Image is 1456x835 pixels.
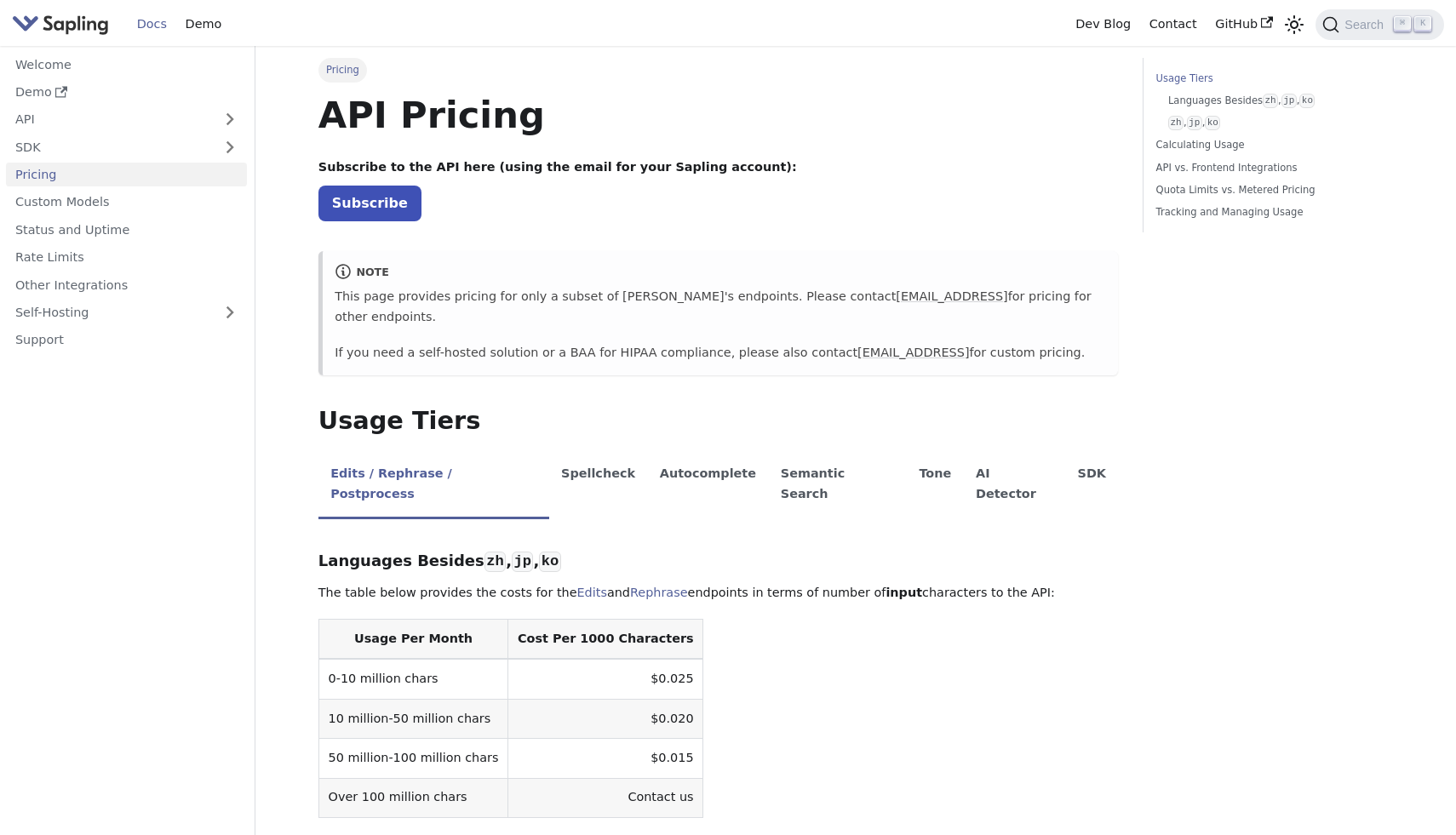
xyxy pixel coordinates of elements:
[318,58,367,82] span: Pricing
[6,80,247,105] a: Demo
[508,739,703,778] td: $0.015
[1206,11,1281,37] a: GitHub
[1414,16,1431,31] kbd: K
[6,52,247,77] a: Welcome
[318,452,549,519] li: Edits / Rephrase / Postprocess
[1282,12,1307,37] button: Switch between dark and light mode (currently light mode)
[6,107,213,132] a: API
[1263,94,1278,108] code: zh
[508,620,703,660] th: Cost Per 1000 Characters
[318,778,507,817] td: Over 100 million chars
[213,107,247,132] button: Expand sidebar category 'API'
[647,452,768,519] li: Autocomplete
[508,659,703,699] td: $0.025
[886,586,922,599] strong: input
[6,300,247,325] a: Self-Hosting
[318,92,1119,138] h1: API Pricing
[318,620,507,660] th: Usage Per Month
[896,289,1007,303] a: [EMAIL_ADDRESS]
[176,11,231,37] a: Demo
[6,163,247,187] a: Pricing
[318,659,507,699] td: 0-10 million chars
[1168,93,1381,109] a: Languages Besideszh,jp,ko
[6,190,247,214] a: Custom Models
[12,12,115,37] a: Sapling.ai
[549,452,648,519] li: Spellcheck
[1187,116,1202,130] code: jp
[318,160,797,174] strong: Subscribe to the API here (using the email for your Sapling account):
[318,699,507,738] td: 10 million-50 million chars
[335,263,1106,283] div: note
[6,134,213,159] a: SDK
[318,58,1119,82] nav: Breadcrumbs
[1156,204,1387,220] a: Tracking and Managing Usage
[1156,71,1387,87] a: Usage Tiers
[577,586,607,599] a: Edits
[484,552,506,572] code: zh
[318,739,507,778] td: 50 million-100 million chars
[1140,11,1207,37] a: Contact
[6,217,247,242] a: Status and Uptime
[1299,94,1315,108] code: ko
[1156,160,1387,176] a: API vs. Frontend Integrations
[1065,452,1118,519] li: SDK
[1281,94,1297,108] code: jp
[1339,18,1394,31] span: Search
[1316,9,1443,40] button: Search (Command+K)
[1156,137,1387,153] a: Calculating Usage
[539,552,560,572] code: ko
[857,346,969,359] a: [EMAIL_ADDRESS]
[213,134,247,159] button: Expand sidebar category 'SDK'
[1394,16,1411,31] kbd: ⌘
[335,343,1106,363] p: If you need a self-hosted solution or a BAA for HIPAA compliance, please also contact for custom ...
[1205,116,1220,130] code: ko
[630,586,688,599] a: Rephrase
[318,186,421,220] a: Subscribe
[318,583,1119,603] p: The table below provides the costs for the and endpoints in terms of number of characters to the ...
[6,328,247,352] a: Support
[964,452,1066,519] li: AI Detector
[768,452,907,519] li: Semantic Search
[318,552,1119,571] h3: Languages Besides , ,
[335,287,1106,328] p: This page provides pricing for only a subset of [PERSON_NAME]'s endpoints. Please contact for pri...
[1066,11,1139,37] a: Dev Blog
[1168,116,1184,130] code: zh
[907,452,964,519] li: Tone
[318,406,1119,437] h2: Usage Tiers
[508,699,703,738] td: $0.020
[1156,182,1387,198] a: Quota Limits vs. Metered Pricing
[512,552,533,572] code: jp
[508,778,703,817] td: Contact us
[1168,115,1381,131] a: zh,jp,ko
[6,272,247,297] a: Other Integrations
[128,11,176,37] a: Docs
[6,245,247,270] a: Rate Limits
[12,12,109,37] img: Sapling.ai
